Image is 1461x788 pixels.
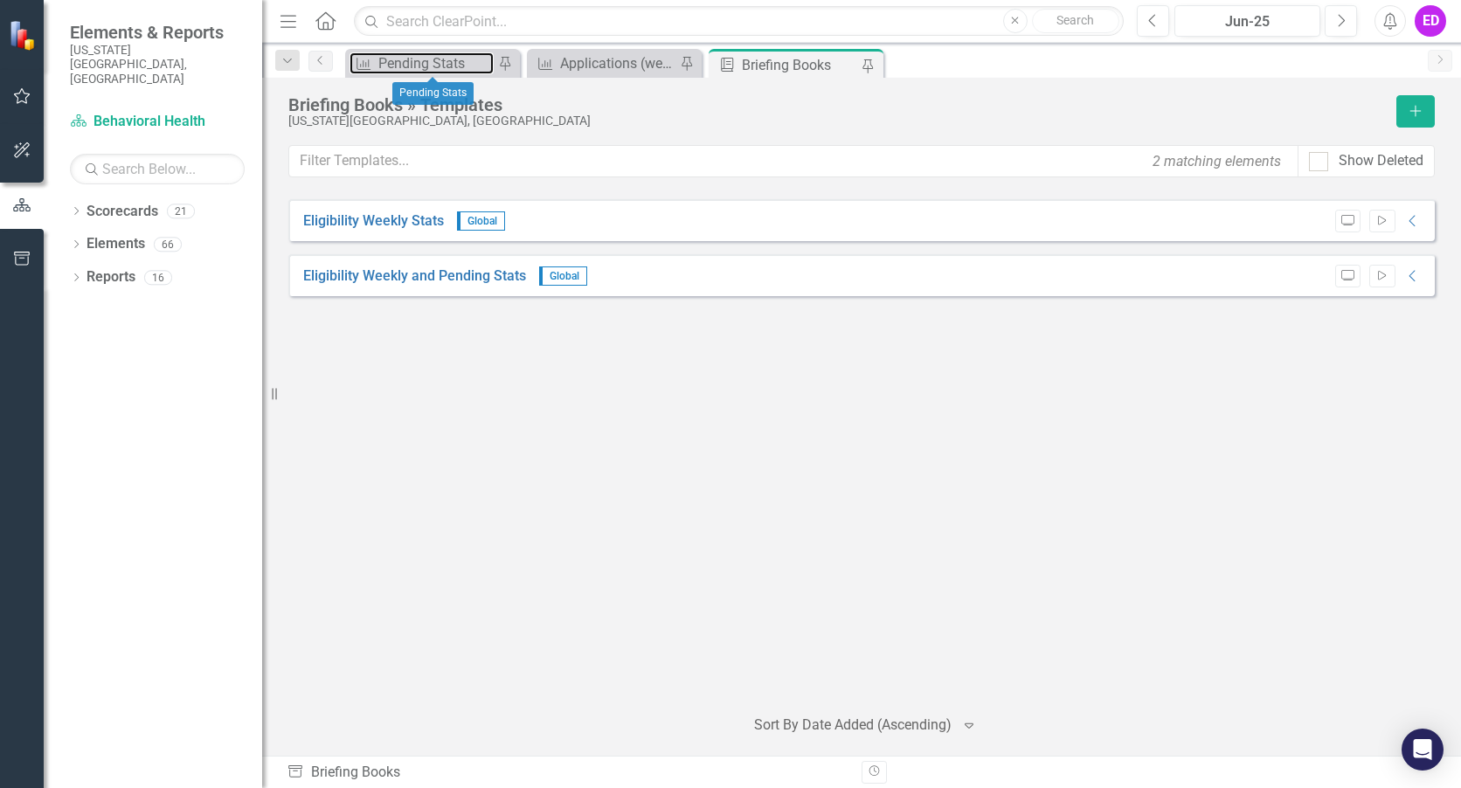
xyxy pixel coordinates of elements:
div: 21 [167,204,195,218]
small: [US_STATE][GEOGRAPHIC_DATA], [GEOGRAPHIC_DATA] [70,43,245,86]
button: Jun-25 [1174,5,1320,37]
input: Search ClearPoint... [354,6,1124,37]
a: Reports [87,267,135,287]
div: 66 [154,237,182,252]
div: Briefing Books [287,763,848,783]
div: Show Deleted [1339,151,1423,171]
div: Briefing Books » Templates [288,95,1388,114]
div: 16 [144,270,172,285]
a: Behavioral Health [70,112,245,132]
div: Pending Stats [392,82,474,105]
span: Elements & Reports [70,22,245,43]
a: Pending Stats [350,52,494,74]
img: ClearPoint Strategy [9,20,39,51]
span: Global [539,266,587,286]
input: Search Below... [70,154,245,184]
div: [US_STATE][GEOGRAPHIC_DATA], [GEOGRAPHIC_DATA] [288,114,1388,128]
a: Elements [87,234,145,254]
a: Applications (weekly) [531,52,675,74]
div: Pending Stats [378,52,494,74]
input: Filter Templates... [288,145,1298,177]
span: Search [1056,13,1094,27]
div: Briefing Books [742,54,857,76]
button: Search [1032,9,1119,33]
span: Global [457,211,505,231]
button: ED [1415,5,1446,37]
div: 2 matching elements [1148,147,1285,176]
div: Open Intercom Messenger [1402,729,1444,771]
a: Scorecards [87,202,158,222]
div: Jun-25 [1181,11,1314,32]
a: Eligibility Weekly Stats [303,211,444,232]
a: Eligibility Weekly and Pending Stats [303,266,526,287]
div: Applications (weekly) [560,52,675,74]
